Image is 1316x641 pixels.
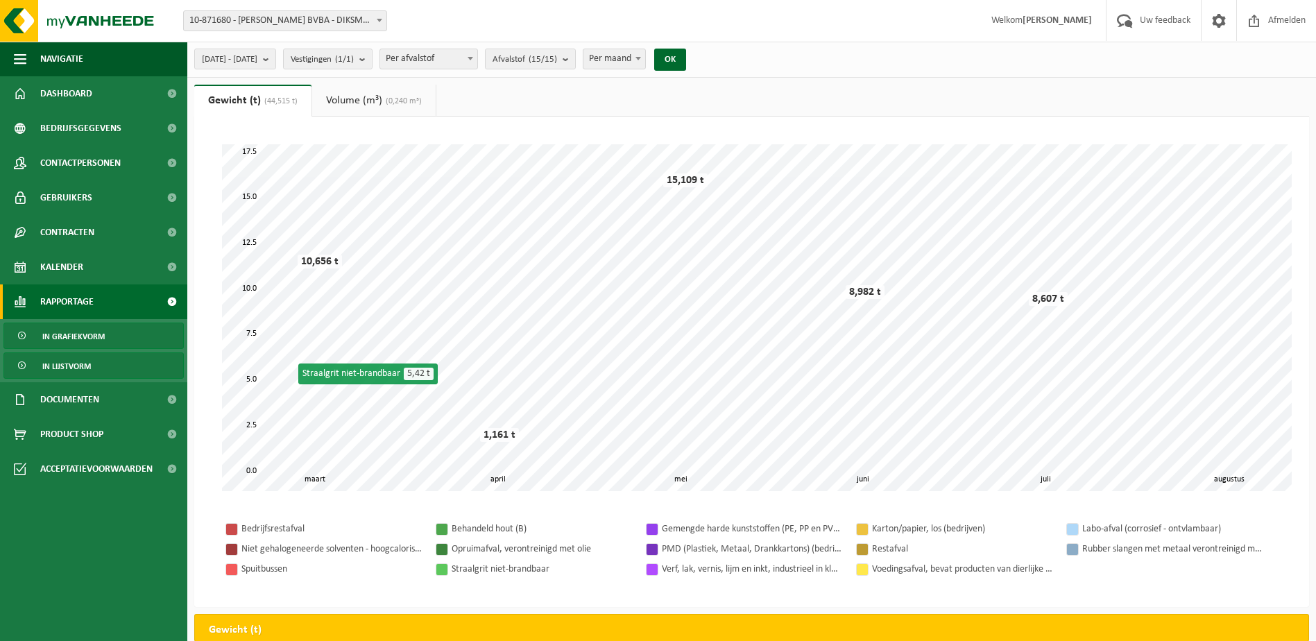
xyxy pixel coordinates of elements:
[40,76,92,111] span: Dashboard
[654,49,686,71] button: OK
[529,55,557,64] count: (15/15)
[40,284,94,319] span: Rapportage
[241,520,422,538] div: Bedrijfsrestafval
[40,250,83,284] span: Kalender
[202,49,257,70] span: [DATE] - [DATE]
[1029,292,1068,306] div: 8,607 t
[872,520,1052,538] div: Karton/papier, los (bedrijven)
[298,255,342,268] div: 10,656 t
[485,49,576,69] button: Afvalstof(15/15)
[184,11,386,31] span: 10-871680 - VANDEZANDE BVBA - DIKSMUIDE
[379,49,478,69] span: Per afvalstof
[404,368,434,380] span: 5,42 t
[183,10,387,31] span: 10-871680 - VANDEZANDE BVBA - DIKSMUIDE
[42,353,91,379] span: In lijstvorm
[583,49,646,69] span: Per maand
[872,561,1052,578] div: Voedingsafval, bevat producten van dierlijke oorsprong, onverpakt, categorie 3
[298,364,438,384] div: Straalgrit niet-brandbaar
[583,49,645,69] span: Per maand
[493,49,557,70] span: Afvalstof
[291,49,354,70] span: Vestigingen
[312,85,436,117] a: Volume (m³)
[40,382,99,417] span: Documenten
[662,561,842,578] div: Verf, lak, vernis, lijm en inkt, industrieel in kleinverpakking
[194,49,276,69] button: [DATE] - [DATE]
[40,146,121,180] span: Contactpersonen
[261,97,298,105] span: (44,515 t)
[241,561,422,578] div: Spuitbussen
[1023,15,1092,26] strong: [PERSON_NAME]
[846,285,885,299] div: 8,982 t
[662,540,842,558] div: PMD (Plastiek, Metaal, Drankkartons) (bedrijven)
[194,85,311,117] a: Gewicht (t)
[40,180,92,215] span: Gebruikers
[452,520,632,538] div: Behandeld hout (B)
[872,540,1052,558] div: Restafval
[40,111,121,146] span: Bedrijfsgegevens
[1082,540,1263,558] div: Rubber slangen met metaal verontreinigd met olie
[241,540,422,558] div: Niet gehalogeneerde solventen - hoogcalorisch in kleinverpakking
[480,428,519,442] div: 1,161 t
[283,49,373,69] button: Vestigingen(1/1)
[3,352,184,379] a: In lijstvorm
[40,452,153,486] span: Acceptatievoorwaarden
[662,520,842,538] div: Gemengde harde kunststoffen (PE, PP en PVC), recycleerbaar (industrieel)
[3,323,184,349] a: In grafiekvorm
[663,173,708,187] div: 15,109 t
[42,323,105,350] span: In grafiekvorm
[40,417,103,452] span: Product Shop
[382,97,422,105] span: (0,240 m³)
[452,561,632,578] div: Straalgrit niet-brandbaar
[380,49,477,69] span: Per afvalstof
[1082,520,1263,538] div: Labo-afval (corrosief - ontvlambaar)
[40,215,94,250] span: Contracten
[335,55,354,64] count: (1/1)
[40,42,83,76] span: Navigatie
[452,540,632,558] div: Opruimafval, verontreinigd met olie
